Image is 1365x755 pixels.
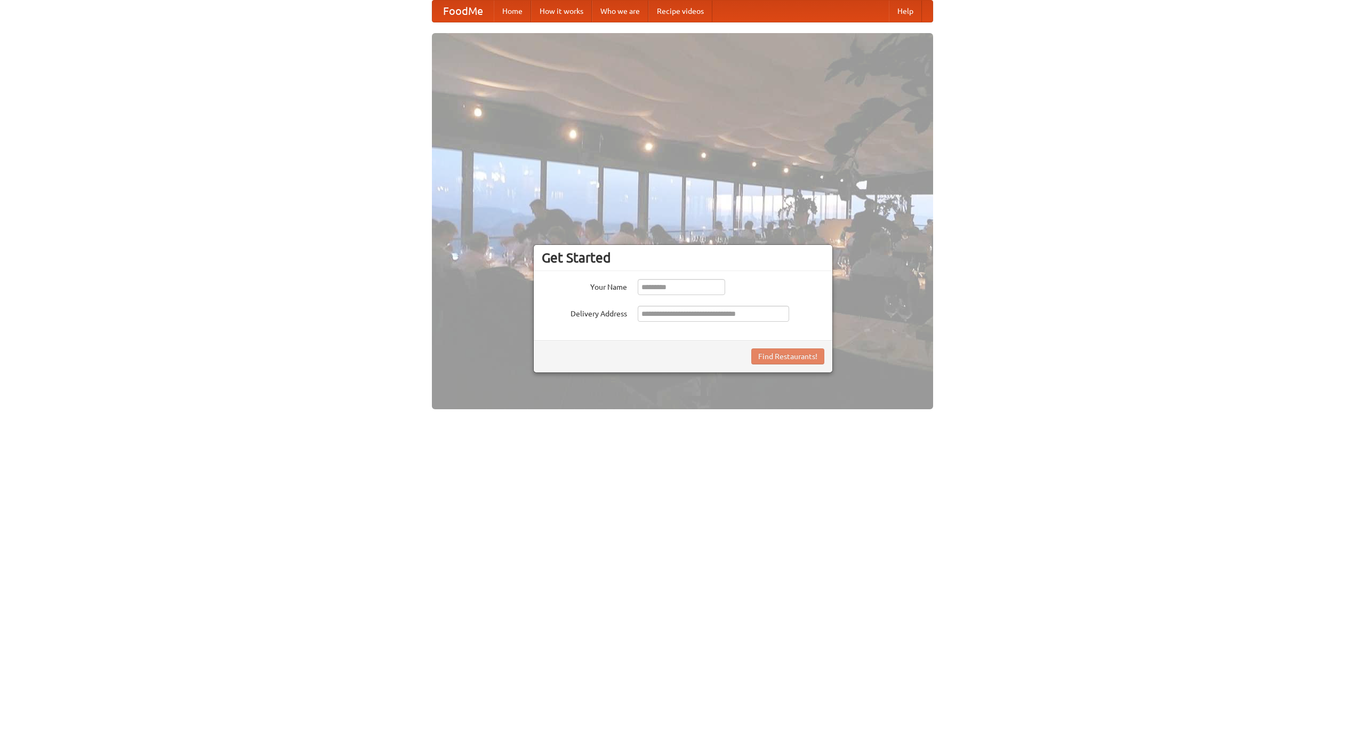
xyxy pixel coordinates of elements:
a: Recipe videos [648,1,712,22]
button: Find Restaurants! [751,348,824,364]
label: Delivery Address [542,306,627,319]
h3: Get Started [542,250,824,266]
a: Help [889,1,922,22]
a: Home [494,1,531,22]
a: FoodMe [432,1,494,22]
a: Who we are [592,1,648,22]
a: How it works [531,1,592,22]
label: Your Name [542,279,627,292]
